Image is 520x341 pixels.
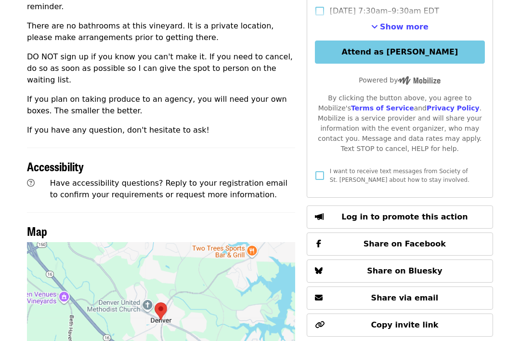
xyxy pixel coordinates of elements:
button: Attend as [PERSON_NAME] [315,41,485,64]
span: Map [27,222,47,239]
span: Log in to promote this action [341,212,468,221]
span: Have accessibility questions? Reply to your registration email to confirm your requirements or re... [50,178,287,199]
button: See more timeslots [371,21,429,33]
span: I want to receive text messages from Society of St. [PERSON_NAME] about how to stay involved. [330,168,469,183]
a: Privacy Policy [427,104,480,112]
p: DO NOT sign up if you know you can't make it. If you need to cancel, do so as soon as possible so... [27,51,295,86]
p: If you plan on taking produce to an agency, you will need your own boxes. The smaller the better. [27,94,295,117]
span: Share via email [371,293,439,302]
button: Share via email [307,286,493,310]
span: Share on Bluesky [367,266,442,275]
i: question-circle icon [27,178,35,188]
div: By clicking the button above, you agree to Mobilize's and . Mobilize is a service provider and wi... [315,93,485,154]
span: Powered by [359,76,441,84]
span: Share on Facebook [364,239,446,248]
button: Log in to promote this action [307,205,493,229]
span: Accessibility [27,158,84,175]
button: Share on Facebook [307,232,493,256]
a: Terms of Service [351,104,414,112]
span: [DATE] 7:30am–9:30am EDT [330,5,439,17]
span: Copy invite link [371,320,438,329]
p: If you have any question, don't hesitate to ask! [27,124,295,136]
p: There are no bathrooms at this vineyard. It is a private location, please make arrangements prior... [27,20,295,43]
img: Powered by Mobilize [398,76,441,85]
span: Show more [380,22,429,31]
button: Share on Bluesky [307,259,493,283]
button: Copy invite link [307,314,493,337]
